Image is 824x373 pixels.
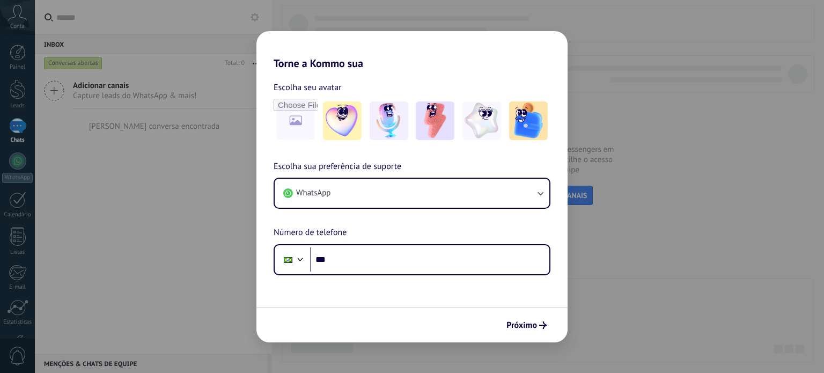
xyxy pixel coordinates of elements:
[462,101,501,140] img: -4.jpeg
[416,101,454,140] img: -3.jpeg
[502,316,551,334] button: Próximo
[274,226,347,240] span: Número de telefone
[509,101,548,140] img: -5.jpeg
[296,188,330,199] span: WhatsApp
[506,321,537,329] span: Próximo
[256,31,568,70] h2: Torne a Kommo sua
[323,101,362,140] img: -1.jpeg
[278,248,298,271] div: Brazil: + 55
[275,179,549,208] button: WhatsApp
[274,160,401,174] span: Escolha sua preferência de suporte
[274,81,342,94] span: Escolha seu avatar
[370,101,408,140] img: -2.jpeg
